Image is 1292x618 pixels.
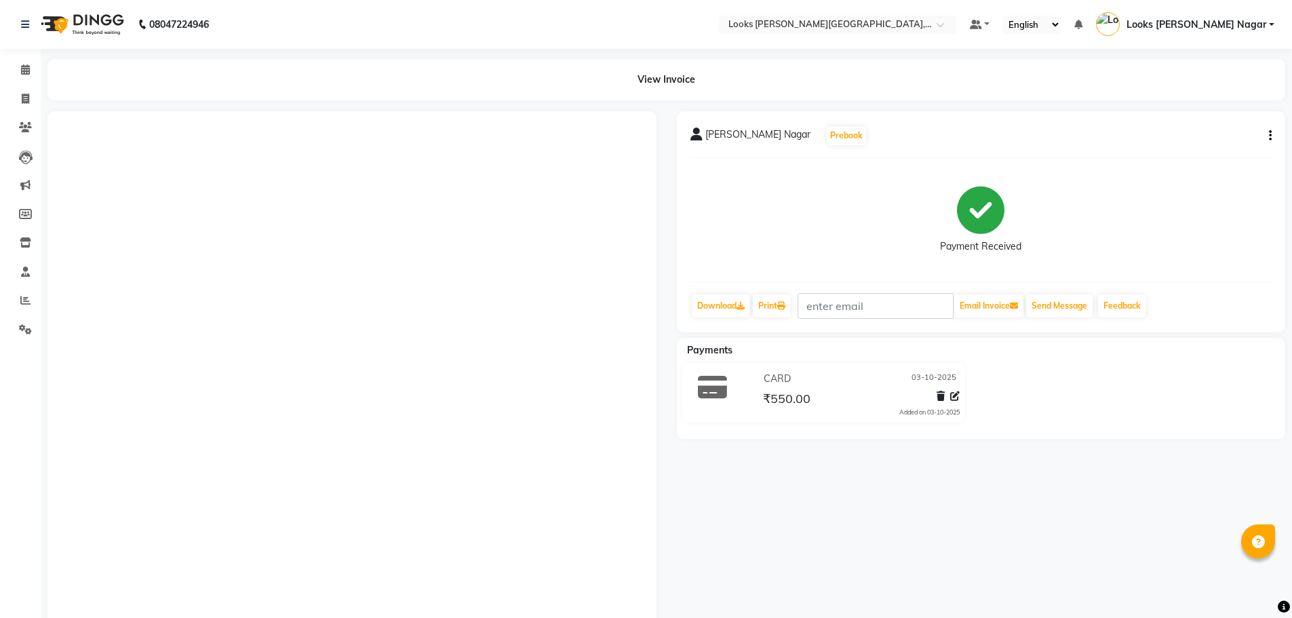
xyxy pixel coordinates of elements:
[940,239,1021,254] div: Payment Received
[692,294,750,317] a: Download
[47,59,1285,100] div: View Invoice
[1096,12,1120,36] img: Looks Kamla Nagar
[763,391,810,410] span: ₹550.00
[1026,294,1093,317] button: Send Message
[149,5,209,43] b: 08047224946
[35,5,128,43] img: logo
[764,372,791,386] span: CARD
[954,294,1023,317] button: Email Invoice
[753,294,791,317] a: Print
[798,293,954,319] input: enter email
[1098,294,1146,317] a: Feedback
[1127,18,1266,32] span: Looks [PERSON_NAME] Nagar
[1235,564,1278,604] iframe: chat widget
[899,408,960,417] div: Added on 03-10-2025
[912,372,956,386] span: 03-10-2025
[687,344,732,356] span: Payments
[705,128,810,147] span: [PERSON_NAME] Nagar
[827,126,866,145] button: Prebook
